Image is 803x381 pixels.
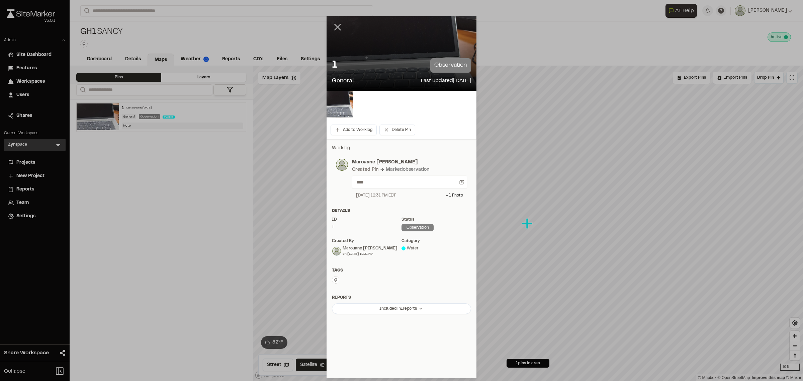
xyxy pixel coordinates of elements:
p: Marouane [PERSON_NAME] [352,159,467,166]
button: Add to Worklog [331,125,377,135]
div: Tags [332,268,471,274]
div: 1 [332,224,401,230]
div: + 1 Photo [446,193,463,199]
p: General [332,77,354,86]
button: Delete Pin [379,125,415,135]
p: Last updated [DATE] [421,77,471,86]
div: category [401,238,471,244]
p: 1 [332,59,337,72]
img: file [327,91,353,118]
button: Included in1reports [332,303,471,314]
div: ID [332,217,401,223]
div: [DATE] 12:31 PM EDT [356,193,396,199]
img: photo [336,159,348,171]
button: Edit Tags [332,276,339,284]
div: Created Pin [352,166,378,173]
div: Marouane [PERSON_NAME] [343,245,397,251]
div: Status [401,217,471,223]
p: Worklog [332,145,471,152]
img: Marouane reda [332,247,341,255]
p: observation [430,58,471,73]
div: Reports [332,295,471,301]
div: Details [332,208,471,214]
div: observation [401,224,434,231]
div: Created by [332,238,401,244]
div: Water [401,245,471,251]
div: on [DATE] 12:31 PM [343,251,397,256]
div: Marked observation [386,166,429,173]
span: Included in 1 reports [379,306,417,312]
